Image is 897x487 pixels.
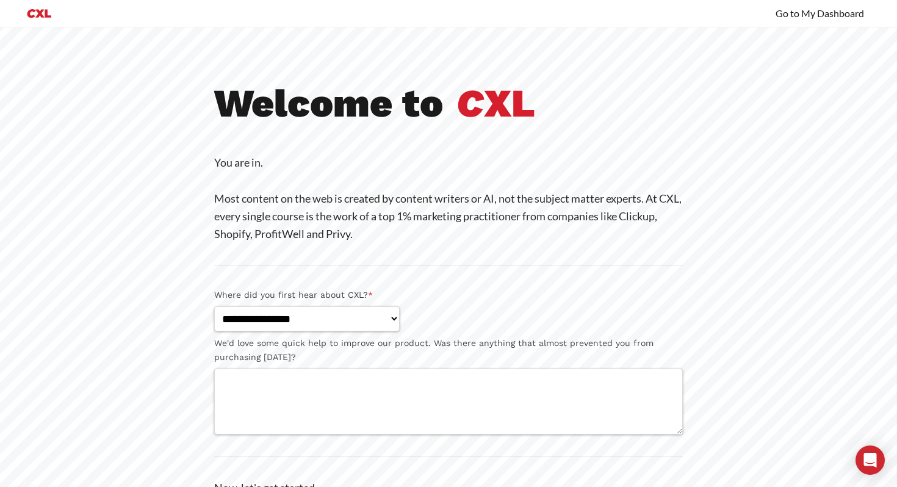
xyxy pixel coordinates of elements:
[856,446,885,475] div: Open Intercom Messenger
[456,80,484,126] i: C
[214,336,683,364] label: We'd love some quick help to improve our product. Was there anything that almost prevented you fr...
[214,154,683,243] p: You are in. Most content on the web is created by content writers or AI, not the subject matter e...
[456,80,535,126] b: XL
[214,288,683,302] label: Where did you first hear about CXL?
[214,80,443,126] b: Welcome to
